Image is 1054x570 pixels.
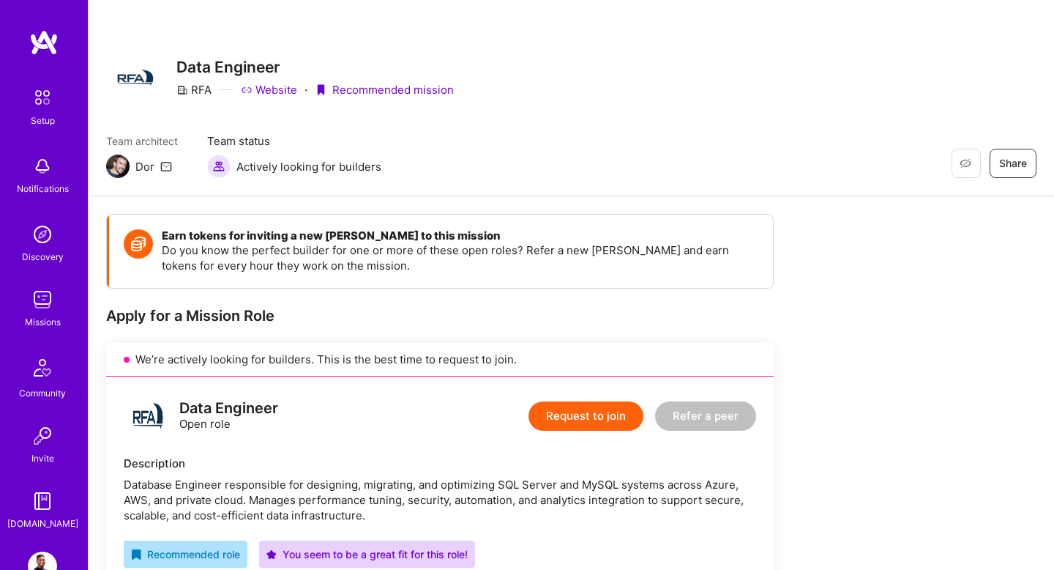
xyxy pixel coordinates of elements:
[106,343,774,377] div: We’re actively looking for builders. This is the best time to request to join.
[31,451,54,466] div: Invite
[124,456,756,471] div: Description
[315,84,326,96] i: icon PurpleRibbon
[131,547,240,562] div: Recommended role
[207,155,231,178] img: Actively looking for builders
[236,159,381,174] span: Actively looking for builders
[106,306,774,325] div: Apply for a Mission Role
[207,133,381,149] span: Team status
[176,58,454,76] h3: Data Engineer
[7,516,78,531] div: [DOMAIN_NAME]
[655,401,756,431] button: Refer a peer
[27,82,58,113] img: setup
[106,64,159,91] img: Company Logo
[29,29,59,56] img: logo
[28,486,57,516] img: guide book
[28,421,57,451] img: Invite
[124,477,756,523] div: Database Engineer responsible for designing, migrating, and optimizing SQL Server and MySQL syste...
[304,82,307,97] div: ·
[17,181,69,196] div: Notifications
[266,547,468,562] div: You seem to be a great fit for this role!
[162,243,758,273] p: Do you know the perfect builder for one or more of these open roles? Refer a new [PERSON_NAME] an...
[999,156,1027,171] span: Share
[19,385,66,401] div: Community
[25,350,60,385] img: Community
[990,149,1036,178] button: Share
[106,155,130,178] img: Team Architect
[179,401,278,416] div: Data Engineer
[131,549,141,560] i: icon RecommendedBadge
[25,314,61,330] div: Missions
[162,229,758,243] h4: Earn tokens for inviting a new [PERSON_NAME] to this mission
[160,160,172,172] i: icon Mail
[28,285,57,314] img: teamwork
[124,229,153,259] img: Token icon
[179,401,278,432] div: Open role
[176,84,188,96] i: icon CompanyGray
[124,394,168,438] img: logo
[28,220,57,249] img: discovery
[106,133,178,149] span: Team architect
[528,401,643,431] button: Request to join
[176,82,212,97] div: RFA
[960,158,971,169] i: icon EyeClosed
[315,82,454,97] div: Recommended mission
[28,152,57,181] img: bell
[22,249,64,264] div: Discovery
[135,159,154,174] div: Dor
[266,549,277,560] i: icon PurpleStar
[241,82,297,97] a: Website
[31,113,55,128] div: Setup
